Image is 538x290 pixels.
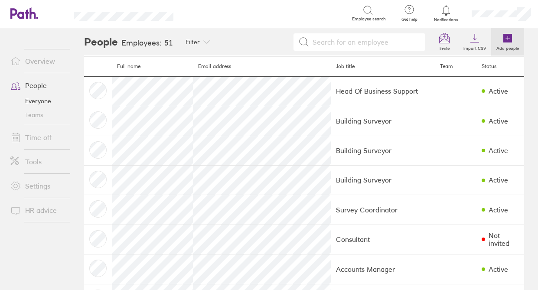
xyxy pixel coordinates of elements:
[331,165,435,195] td: Building Surveyor
[352,16,386,22] span: Employee search
[489,231,519,248] div: Not invited
[3,153,73,170] a: Tools
[84,28,118,56] h2: People
[476,56,524,77] th: Status
[3,108,73,122] a: Teams
[331,106,435,136] td: Building Surveyor
[435,56,476,77] th: Team
[186,39,200,46] span: Filter
[331,254,435,284] td: Accounts Manager
[3,177,73,195] a: Settings
[3,94,73,108] a: Everyone
[489,147,508,154] div: Active
[3,202,73,219] a: HR advice
[121,39,173,48] h3: Employees: 51
[112,56,193,77] th: Full name
[331,56,435,77] th: Job title
[491,28,524,56] a: Add people
[331,225,435,254] td: Consultant
[491,43,524,51] label: Add people
[197,9,219,17] div: Search
[309,34,420,50] input: Search for an employee
[193,56,331,77] th: Email address
[331,136,435,165] td: Building Surveyor
[3,52,73,70] a: Overview
[432,4,460,23] a: Notifications
[432,17,460,23] span: Notifications
[489,87,508,95] div: Active
[331,76,435,106] td: Head Of Business Support
[430,28,458,56] a: Invite
[434,43,455,51] label: Invite
[331,195,435,225] td: Survey Coordinator
[489,117,508,125] div: Active
[3,129,73,146] a: Time off
[489,206,508,214] div: Active
[489,176,508,184] div: Active
[458,43,491,51] label: Import CSV
[458,28,491,56] a: Import CSV
[3,77,73,94] a: People
[489,265,508,273] div: Active
[395,17,424,22] span: Get help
